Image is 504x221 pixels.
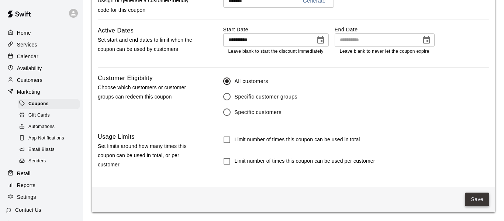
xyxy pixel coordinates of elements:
a: Settings [6,191,77,203]
span: Senders [28,158,46,165]
a: Reports [6,180,77,191]
span: Automations [28,123,55,131]
p: Set limits around how many times this coupon can be used in total, or per customer [98,142,200,170]
a: Senders [18,156,83,167]
label: Start Date [223,26,329,33]
p: Settings [17,193,36,201]
span: All customers [235,77,268,85]
a: Customers [6,75,77,86]
h6: Usage Limits [98,132,135,142]
p: Marketing [17,88,40,96]
span: App Notifications [28,135,64,142]
span: Specific customers [235,108,282,116]
div: Email Blasts [18,145,80,155]
p: Leave blank to never let the coupon expire [340,48,429,55]
h6: Customer Eligibility [98,73,153,83]
span: Gift Cards [28,112,50,119]
button: Choose date, selected date is Aug 11, 2025 [313,33,328,48]
div: Gift Cards [18,110,80,121]
button: Save [465,193,489,206]
a: Services [6,39,77,50]
a: Coupons [18,98,83,110]
a: Automations [18,121,83,133]
button: Choose date [419,33,434,48]
p: Retail [17,170,31,177]
span: Specific customer groups [235,93,298,101]
p: Choose which customers or customer groups can redeem this coupon [98,83,200,101]
div: Automations [18,122,80,132]
span: Coupons [28,100,49,108]
a: Email Blasts [18,144,83,156]
p: Availability [17,65,42,72]
p: Customers [17,76,42,84]
a: Retail [6,168,77,179]
div: App Notifications [18,133,80,144]
a: Home [6,27,77,38]
p: Reports [17,182,35,189]
div: Coupons [18,99,80,109]
p: Set start and end dates to limit when the coupon can be used by customers [98,35,200,54]
p: Services [17,41,37,48]
div: Senders [18,156,80,166]
h6: Limit number of times this coupon can be used per customer [235,157,375,165]
a: Gift Cards [18,110,83,121]
p: Home [17,29,31,37]
a: Marketing [6,86,77,97]
p: Calendar [17,53,38,60]
a: Calendar [6,51,77,62]
a: App Notifications [18,133,83,144]
p: Leave blank to start the discount immediately [228,48,324,55]
p: Contact Us [15,206,41,214]
a: Availability [6,63,77,74]
h6: Limit number of times this coupon can be used in total [235,136,360,144]
h6: Active Dates [98,26,134,35]
span: Email Blasts [28,146,55,153]
label: End Date [335,26,435,33]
